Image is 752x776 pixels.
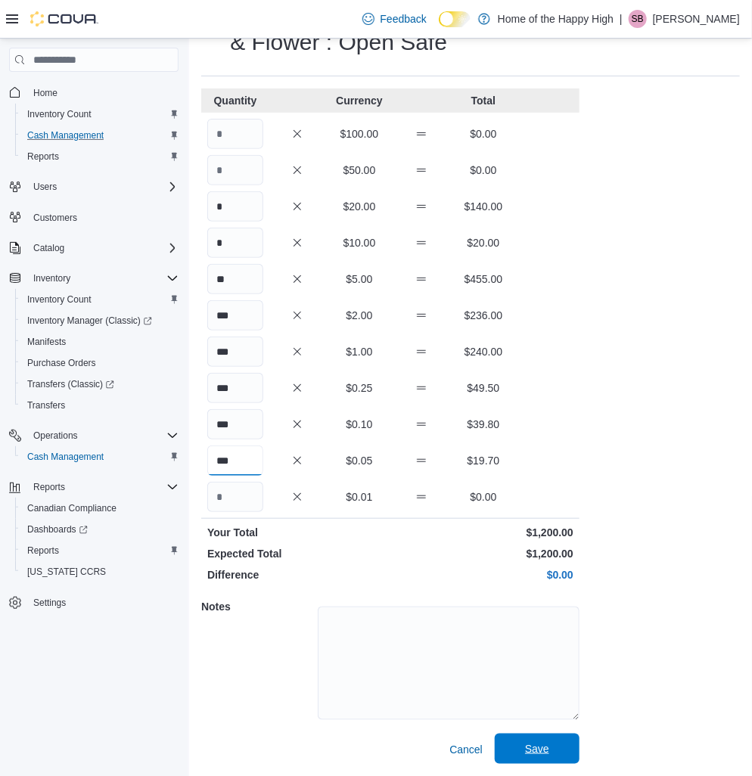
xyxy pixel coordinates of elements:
span: Reports [33,481,65,493]
p: $0.25 [331,380,387,396]
button: Users [27,178,63,196]
img: Cova [30,11,98,26]
div: Sher Buchholtz [629,10,647,28]
a: Purchase Orders [21,354,102,372]
span: Settings [27,593,179,612]
a: Cash Management [21,448,110,466]
a: Inventory Count [21,290,98,309]
p: $455.00 [455,272,511,287]
span: Inventory Count [27,108,92,120]
button: Inventory [3,268,185,289]
span: Catalog [27,239,179,257]
p: $1,200.00 [393,546,573,561]
p: Currency [331,93,387,108]
p: $0.00 [455,489,511,504]
span: Dashboards [21,520,179,539]
p: Total [455,93,511,108]
p: | [620,10,623,28]
p: $0.00 [393,567,573,582]
a: Canadian Compliance [21,499,123,517]
button: Transfers [15,395,185,416]
p: $2.00 [331,308,387,323]
a: Dashboards [15,519,185,540]
button: Inventory Count [15,289,185,310]
span: Feedback [381,11,427,26]
p: [PERSON_NAME] [653,10,740,28]
span: [US_STATE] CCRS [27,566,106,578]
span: Cash Management [27,451,104,463]
span: Transfers (Classic) [21,375,179,393]
span: Cash Management [21,448,179,466]
p: $39.80 [455,417,511,432]
p: $20.00 [455,235,511,250]
span: Customers [33,212,77,224]
p: $5.00 [331,272,387,287]
p: Quantity [207,93,263,108]
span: SB [632,10,644,28]
span: Users [27,178,179,196]
span: Operations [27,427,179,445]
span: Cancel [449,742,483,757]
a: Customers [27,209,83,227]
span: Manifests [27,336,66,348]
p: $10.00 [331,235,387,250]
p: $240.00 [455,344,511,359]
button: Settings [3,591,185,613]
a: Transfers (Classic) [21,375,120,393]
span: Reports [27,545,59,557]
p: $100.00 [331,126,387,141]
button: Operations [27,427,84,445]
input: Quantity [207,482,263,512]
button: Manifests [15,331,185,352]
span: Reports [27,151,59,163]
span: Manifests [21,333,179,351]
span: Save [525,741,549,756]
a: Inventory Count [21,105,98,123]
button: Cash Management [15,446,185,467]
span: Purchase Orders [21,354,179,372]
span: Users [33,181,57,193]
input: Quantity [207,409,263,439]
input: Quantity [207,191,263,222]
button: Users [3,176,185,197]
span: Reports [21,147,179,166]
span: Reports [27,478,179,496]
span: Transfers (Classic) [27,378,114,390]
p: $1,200.00 [393,525,573,540]
button: Catalog [27,239,70,257]
a: Home [27,84,64,102]
input: Quantity [207,119,263,149]
span: Inventory Manager (Classic) [27,315,152,327]
h5: Notes [201,591,315,622]
span: Home [33,87,57,99]
button: Reports [15,146,185,167]
button: Operations [3,425,185,446]
a: Feedback [356,4,433,34]
a: Transfers (Classic) [15,374,185,395]
button: Reports [27,478,71,496]
span: Canadian Compliance [27,502,117,514]
span: Reports [21,542,179,560]
button: Cash Management [15,125,185,146]
button: Reports [3,476,185,498]
span: Inventory [27,269,179,287]
a: Reports [21,147,65,166]
button: Canadian Compliance [15,498,185,519]
button: Catalog [3,237,185,259]
input: Quantity [207,337,263,367]
p: $0.00 [455,126,511,141]
span: Transfers [27,399,65,411]
button: Save [495,734,580,764]
p: $236.00 [455,308,511,323]
span: Inventory Count [27,293,92,306]
span: Cash Management [27,129,104,141]
span: Canadian Compliance [21,499,179,517]
a: Settings [27,594,72,612]
button: Cancel [443,734,489,765]
span: Purchase Orders [27,357,96,369]
span: Transfers [21,396,179,414]
p: $0.01 [331,489,387,504]
span: Inventory Count [21,105,179,123]
p: $50.00 [331,163,387,178]
p: Difference [207,567,387,582]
